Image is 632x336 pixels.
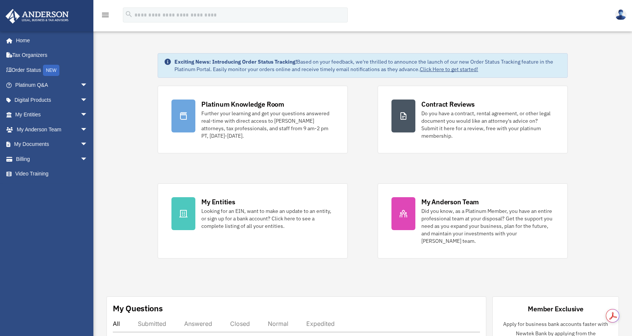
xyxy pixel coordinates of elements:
[420,66,478,73] a: Click Here to get started!
[5,152,99,167] a: Billingarrow_drop_down
[528,304,583,314] div: Member Exclusive
[421,110,554,140] div: Do you have a contract, rental agreement, or other legal document you would like an attorney's ad...
[3,9,71,24] img: Anderson Advisors Platinum Portal
[101,13,110,19] a: menu
[201,100,284,109] div: Platinum Knowledge Room
[5,137,99,152] a: My Documentsarrow_drop_down
[43,65,59,76] div: NEW
[174,58,561,73] div: Based on your feedback, we're thrilled to announce the launch of our new Order Status Tracking fe...
[421,100,475,109] div: Contract Reviews
[306,320,335,327] div: Expedited
[184,320,212,327] div: Answered
[158,183,348,259] a: My Entities Looking for an EIN, want to make an update to an entity, or sign up for a bank accoun...
[378,183,568,259] a: My Anderson Team Did you know, as a Platinum Member, you have an entire professional team at your...
[5,62,99,78] a: Order StatusNEW
[158,86,348,153] a: Platinum Knowledge Room Further your learning and get your questions answered real-time with dire...
[230,320,250,327] div: Closed
[80,137,95,152] span: arrow_drop_down
[113,303,163,314] div: My Questions
[615,9,626,20] img: User Pic
[201,197,235,207] div: My Entities
[80,78,95,93] span: arrow_drop_down
[201,207,334,230] div: Looking for an EIN, want to make an update to an entity, or sign up for a bank account? Click her...
[101,10,110,19] i: menu
[5,122,99,137] a: My Anderson Teamarrow_drop_down
[80,152,95,167] span: arrow_drop_down
[378,86,568,153] a: Contract Reviews Do you have a contract, rental agreement, or other legal document you would like...
[268,320,288,327] div: Normal
[201,110,334,140] div: Further your learning and get your questions answered real-time with direct access to [PERSON_NAM...
[421,207,554,245] div: Did you know, as a Platinum Member, you have an entire professional team at your disposal? Get th...
[421,197,479,207] div: My Anderson Team
[5,78,99,93] a: Platinum Q&Aarrow_drop_down
[138,320,166,327] div: Submitted
[80,107,95,123] span: arrow_drop_down
[5,33,95,48] a: Home
[174,58,297,65] strong: Exciting News: Introducing Order Status Tracking!
[80,92,95,108] span: arrow_drop_down
[5,48,99,63] a: Tax Organizers
[113,320,120,327] div: All
[5,92,99,107] a: Digital Productsarrow_drop_down
[125,10,133,18] i: search
[5,167,99,181] a: Video Training
[80,122,95,137] span: arrow_drop_down
[5,107,99,122] a: My Entitiesarrow_drop_down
